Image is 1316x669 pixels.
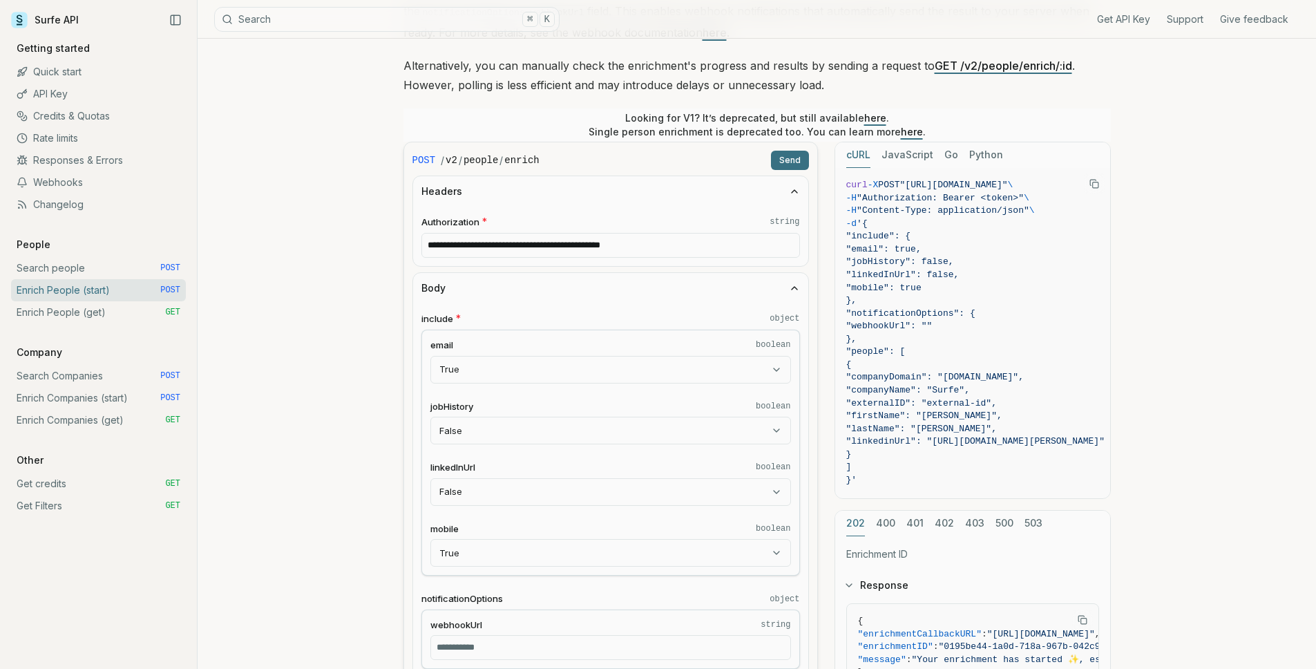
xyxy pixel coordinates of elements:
[858,616,864,626] span: {
[912,654,1235,665] span: "Your enrichment has started ✨, estimated time: 2 seconds."
[982,629,987,639] span: :
[933,641,939,652] span: :
[846,436,1105,446] span: "linkedinUrl": "[URL][DOMAIN_NAME][PERSON_NAME]"
[846,424,997,434] span: "lastName": "[PERSON_NAME]",
[761,619,790,630] code: string
[421,312,453,326] span: include
[939,641,1143,652] span: "0195be44-1a0d-718a-967b-042c9d17ffd7"
[165,307,180,318] span: GET
[846,283,922,293] span: "mobile": true
[756,523,790,534] code: boolean
[412,153,436,167] span: POST
[770,313,799,324] code: object
[846,295,857,305] span: },
[1220,12,1288,26] a: Give feedback
[846,205,857,216] span: -H
[11,279,186,301] a: Enrich People (start) POST
[987,629,1095,639] span: "[URL][DOMAIN_NAME]"
[846,398,997,408] span: "externalID": "external-id",
[876,511,895,536] button: 400
[1024,193,1029,203] span: \
[421,216,479,229] span: Authorization
[11,171,186,194] a: Webhooks
[430,461,475,474] span: linkedInUrl
[214,7,560,32] button: Search⌘K
[11,41,95,55] p: Getting started
[846,142,870,168] button: cURL
[995,511,1013,536] button: 500
[160,285,180,296] span: POST
[878,180,899,190] span: POST
[846,321,933,331] span: "webhookUrl": ""
[846,270,960,280] span: "linkedInUrl": false,
[165,500,180,511] span: GET
[846,475,857,485] span: }'
[589,111,926,139] p: Looking for V1? It’s deprecated, but still available . Single person enrichment is deprecated too...
[430,339,453,352] span: email
[858,629,982,639] span: "enrichmentCallbackURL"
[846,359,852,370] span: {
[441,153,444,167] span: /
[165,415,180,426] span: GET
[430,619,482,632] span: webhookUrl
[11,473,186,495] a: Get credits GET
[11,61,186,83] a: Quick start
[540,12,555,27] kbd: K
[846,256,954,267] span: "jobHistory": false,
[858,654,906,665] span: "message"
[11,495,186,517] a: Get Filters GET
[846,462,852,472] span: ]
[464,153,498,167] code: people
[1024,511,1042,536] button: 503
[756,462,790,473] code: boolean
[857,218,868,229] span: '{
[846,547,1099,561] p: Enrichment ID
[11,365,186,387] a: Search Companies POST
[11,346,68,359] p: Company
[846,308,975,319] span: "notificationOptions": {
[430,522,459,536] span: mobile
[11,257,186,279] a: Search people POST
[1095,629,1100,639] span: ,
[522,12,537,27] kbd: ⌘
[1167,12,1203,26] a: Support
[846,231,911,241] span: "include": {
[11,409,186,431] a: Enrich Companies (get) GET
[11,301,186,323] a: Enrich People (get) GET
[11,83,186,105] a: API Key
[846,372,1024,382] span: "companyDomain": "[DOMAIN_NAME]",
[165,478,180,489] span: GET
[430,400,473,413] span: jobHistory
[413,176,808,207] button: Headers
[965,511,984,536] button: 403
[846,193,857,203] span: -H
[864,112,886,124] a: here
[403,56,1111,95] p: Alternatively, you can manually check the enrichment's progress and results by sending a request ...
[11,238,56,252] p: People
[771,151,809,170] button: Send
[459,153,462,167] span: /
[446,153,457,167] code: v2
[881,142,933,168] button: JavaScript
[756,339,790,350] code: boolean
[835,567,1110,603] button: Response
[857,193,1024,203] span: "Authorization: Bearer <token>"
[413,273,808,303] button: Body
[756,401,790,412] code: boolean
[901,126,923,138] a: here
[11,105,186,127] a: Credits & Quotas
[11,10,79,30] a: Surfe API
[11,387,186,409] a: Enrich Companies (start) POST
[969,142,1003,168] button: Python
[160,263,180,274] span: POST
[906,654,912,665] span: :
[857,205,1029,216] span: "Content-Type: application/json"
[900,180,1008,190] span: "[URL][DOMAIN_NAME]"
[11,127,186,149] a: Rate limits
[868,180,879,190] span: -X
[1072,610,1093,630] button: Copy Text
[846,346,906,357] span: "people": [
[499,153,503,167] span: /
[504,153,539,167] code: enrich
[1084,173,1105,194] button: Copy Text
